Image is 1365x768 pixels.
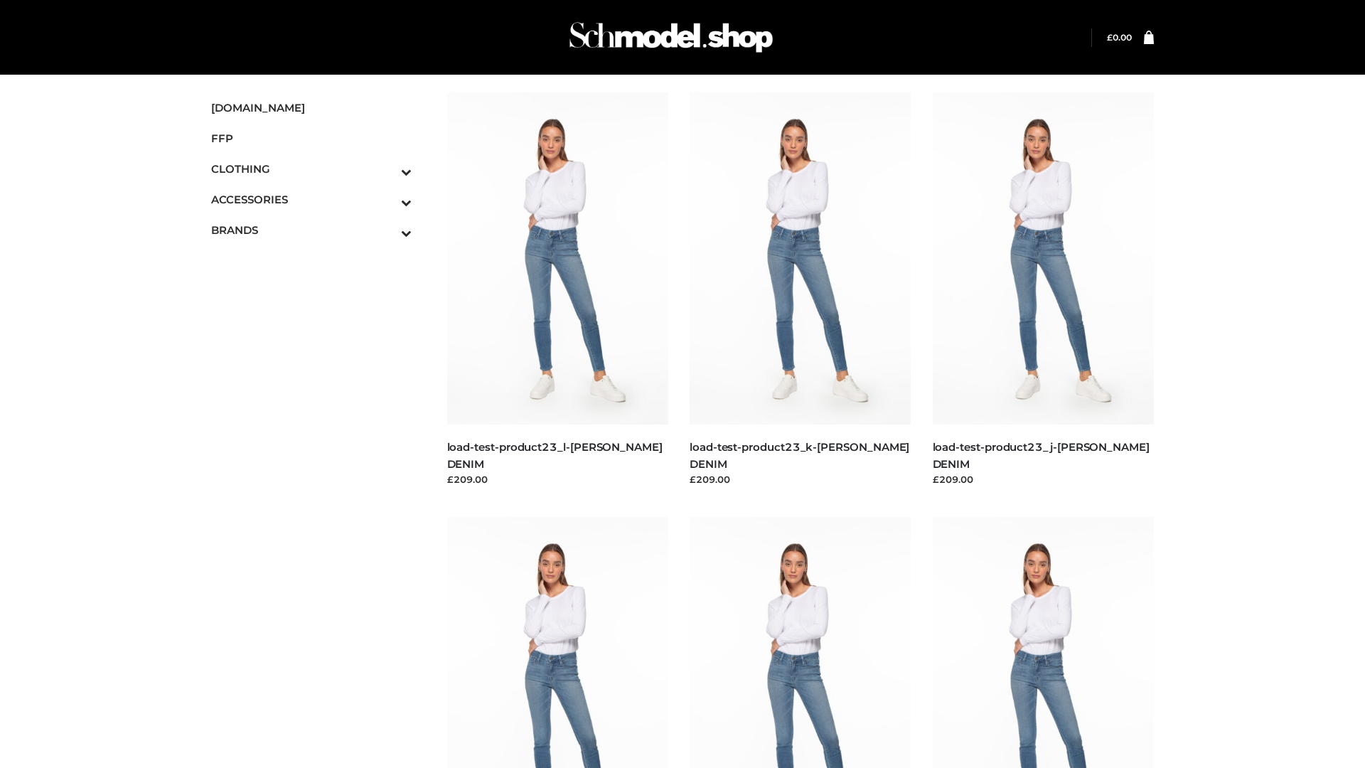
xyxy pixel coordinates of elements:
a: load-test-product23_k-[PERSON_NAME] DENIM [690,440,909,470]
a: load-test-product23_j-[PERSON_NAME] DENIM [933,440,1150,470]
a: [DOMAIN_NAME] [211,92,412,123]
a: load-test-product23_l-[PERSON_NAME] DENIM [447,440,663,470]
div: £209.00 [690,472,911,486]
span: £ [1107,32,1113,43]
span: BRANDS [211,222,412,238]
span: CLOTHING [211,161,412,177]
div: £209.00 [933,472,1155,486]
img: Schmodel Admin 964 [564,9,778,65]
button: Toggle Submenu [362,184,412,215]
div: £209.00 [447,472,669,486]
a: ACCESSORIESToggle Submenu [211,184,412,215]
bdi: 0.00 [1107,32,1132,43]
a: £0.00 [1107,32,1132,43]
button: Toggle Submenu [362,215,412,245]
a: CLOTHINGToggle Submenu [211,154,412,184]
span: ACCESSORIES [211,191,412,208]
a: FFP [211,123,412,154]
button: Toggle Submenu [362,154,412,184]
span: [DOMAIN_NAME] [211,100,412,116]
span: FFP [211,130,412,146]
a: BRANDSToggle Submenu [211,215,412,245]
